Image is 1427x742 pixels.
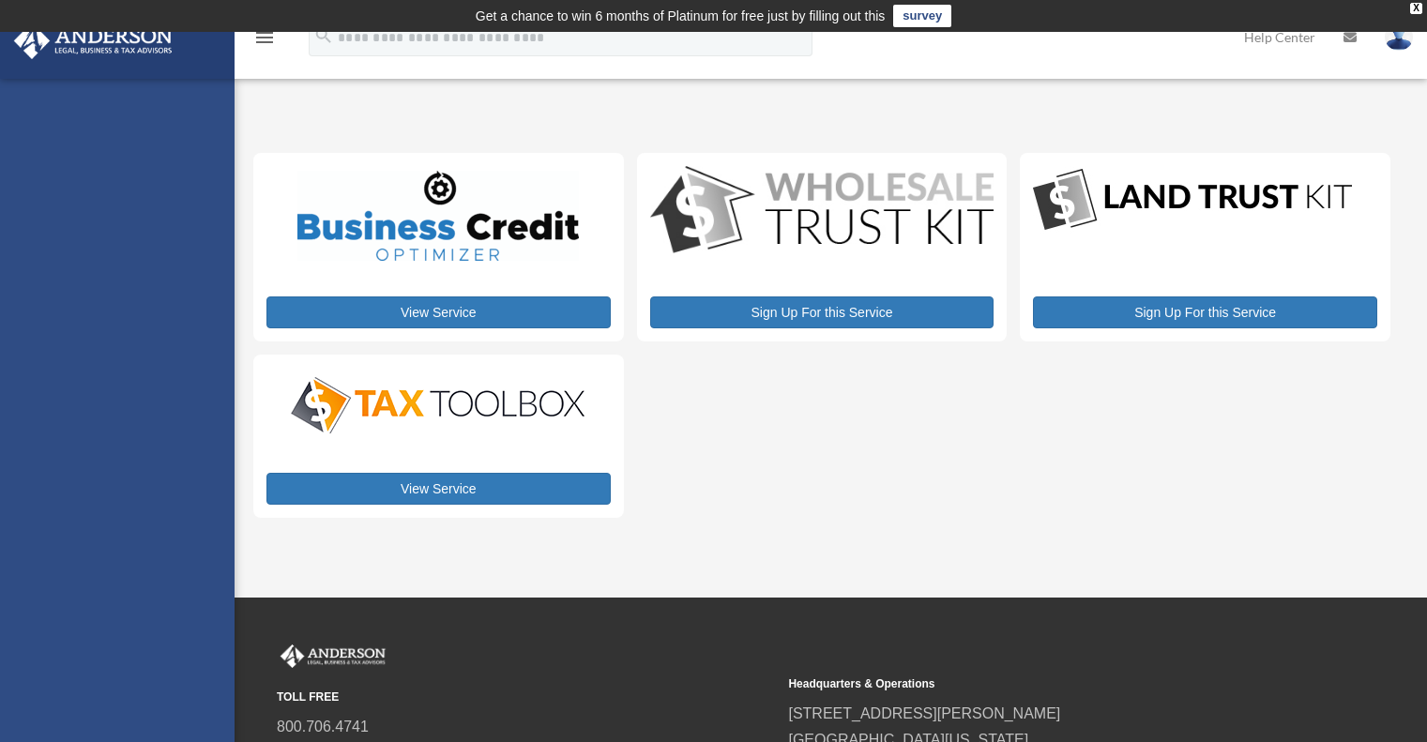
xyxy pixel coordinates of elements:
[1033,296,1377,328] a: Sign Up For this Service
[893,5,951,27] a: survey
[277,644,389,669] img: Anderson Advisors Platinum Portal
[1033,166,1352,235] img: LandTrust_lgo-1.jpg
[253,26,276,49] i: menu
[1385,23,1413,51] img: User Pic
[650,296,994,328] a: Sign Up For this Service
[313,25,334,46] i: search
[277,719,369,734] a: 800.706.4741
[788,705,1060,721] a: [STREET_ADDRESS][PERSON_NAME]
[277,688,775,707] small: TOLL FREE
[8,23,178,59] img: Anderson Advisors Platinum Portal
[266,296,611,328] a: View Service
[476,5,886,27] div: Get a chance to win 6 months of Platinum for free just by filling out this
[266,473,611,505] a: View Service
[253,33,276,49] a: menu
[1410,3,1422,14] div: close
[650,166,994,257] img: WS-Trust-Kit-lgo-1.jpg
[788,674,1286,694] small: Headquarters & Operations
